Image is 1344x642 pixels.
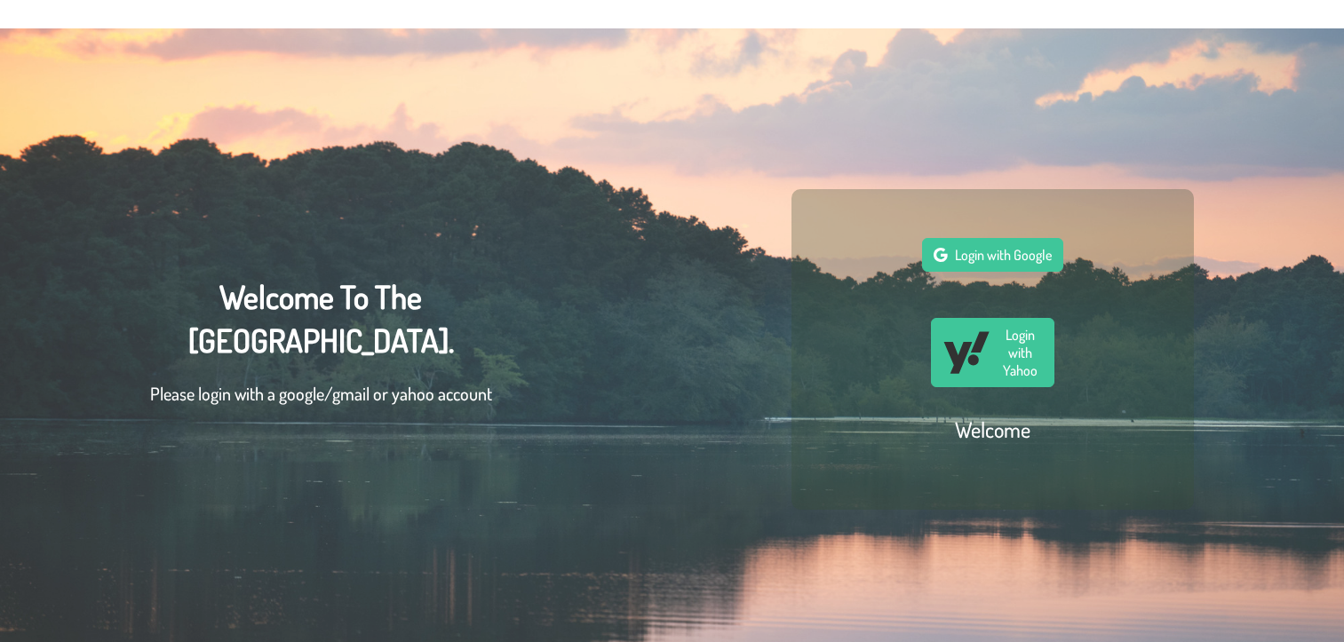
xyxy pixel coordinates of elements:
[955,246,1052,264] span: Login with Google
[150,275,492,424] div: Welcome To The [GEOGRAPHIC_DATA].
[150,380,492,407] p: Please login with a google/gmail or yahoo account
[922,238,1063,272] button: Login with Google
[955,416,1030,443] h2: Welcome
[931,318,1054,387] button: Login with Yahoo
[998,326,1043,379] span: Login with Yahoo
